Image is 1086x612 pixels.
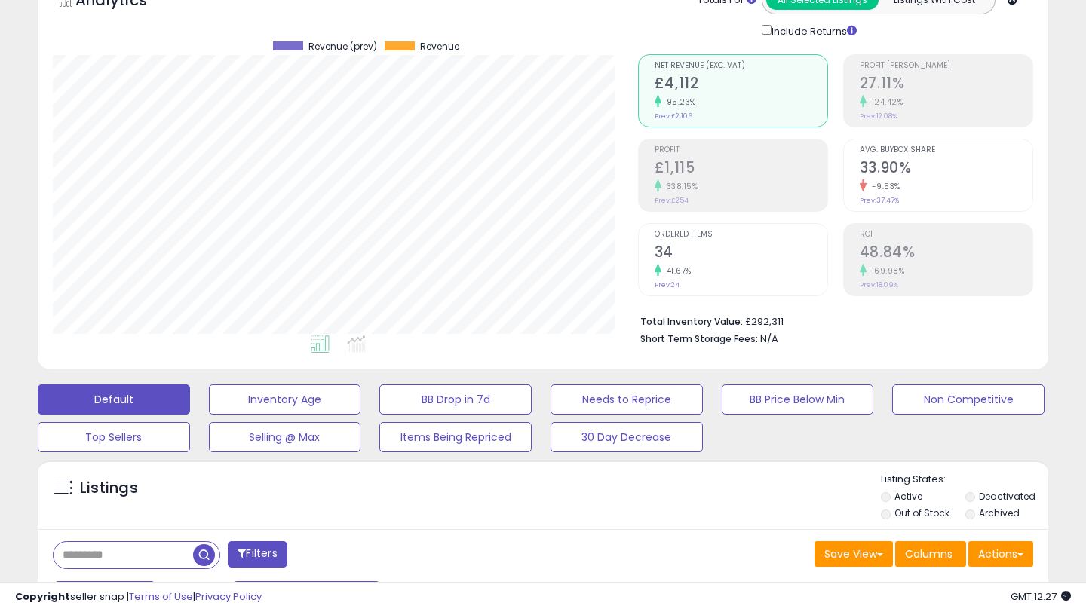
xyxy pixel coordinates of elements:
label: Deactivated [979,490,1035,503]
a: Privacy Policy [195,589,262,604]
span: Columns [905,546,953,562]
label: Archived [979,506,1020,519]
button: Default [38,384,190,415]
small: Prev: 12.08% [860,112,897,121]
small: 95.23% [661,96,696,108]
small: 124.42% [867,96,903,108]
span: ROI [860,231,1032,239]
b: Short Term Storage Fees: [640,332,758,345]
button: Actions [968,541,1033,567]
button: BB Drop in 7d [379,384,532,415]
button: Columns [895,541,966,567]
h2: £1,115 [655,159,827,179]
small: 338.15% [661,181,698,192]
div: Include Returns [750,22,875,39]
span: Net Revenue (Exc. VAT) [655,62,827,70]
button: [DATE]-30 - Aug-05 [233,581,380,607]
small: 41.67% [661,265,692,277]
p: Listing States: [881,473,1049,487]
small: Prev: 24 [655,280,680,289]
strong: Copyright [15,589,70,604]
div: seller snap | | [15,590,262,604]
small: 169.98% [867,265,905,277]
h2: 33.90% [860,159,1032,179]
small: Prev: £2,106 [655,112,692,121]
label: Out of Stock [894,506,949,519]
span: Revenue (prev) [308,41,377,52]
button: BB Price Below Min [722,384,874,415]
small: Prev: 37.47% [860,196,899,205]
span: 2025-08-13 12:27 GMT [1011,589,1071,604]
b: Total Inventory Value: [640,315,743,328]
button: 30 Day Decrease [551,422,703,452]
small: -9.53% [867,181,900,192]
button: Non Competitive [892,384,1045,415]
span: Revenue [420,41,459,52]
button: Save View [814,541,893,567]
button: Last 7 Days [54,581,155,607]
h2: 34 [655,243,827,264]
h2: £4,112 [655,75,827,95]
label: Active [894,490,922,503]
h5: Listings [80,478,138,499]
li: £292,311 [640,311,1022,329]
span: Ordered Items [655,231,827,239]
span: N/A [760,332,778,346]
button: Items Being Repriced [379,422,532,452]
button: Inventory Age [209,384,361,415]
a: Terms of Use [129,589,193,604]
h2: 27.11% [860,75,1032,95]
h2: 48.84% [860,243,1032,264]
small: Prev: £254 [655,196,689,205]
button: Selling @ Max [209,422,361,452]
button: Needs to Reprice [551,384,703,415]
button: Filters [228,541,287,568]
span: Avg. Buybox Share [860,146,1032,155]
button: Top Sellers [38,422,190,452]
span: Profit [PERSON_NAME] [860,62,1032,70]
small: Prev: 18.09% [860,280,898,289]
span: Profit [655,146,827,155]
